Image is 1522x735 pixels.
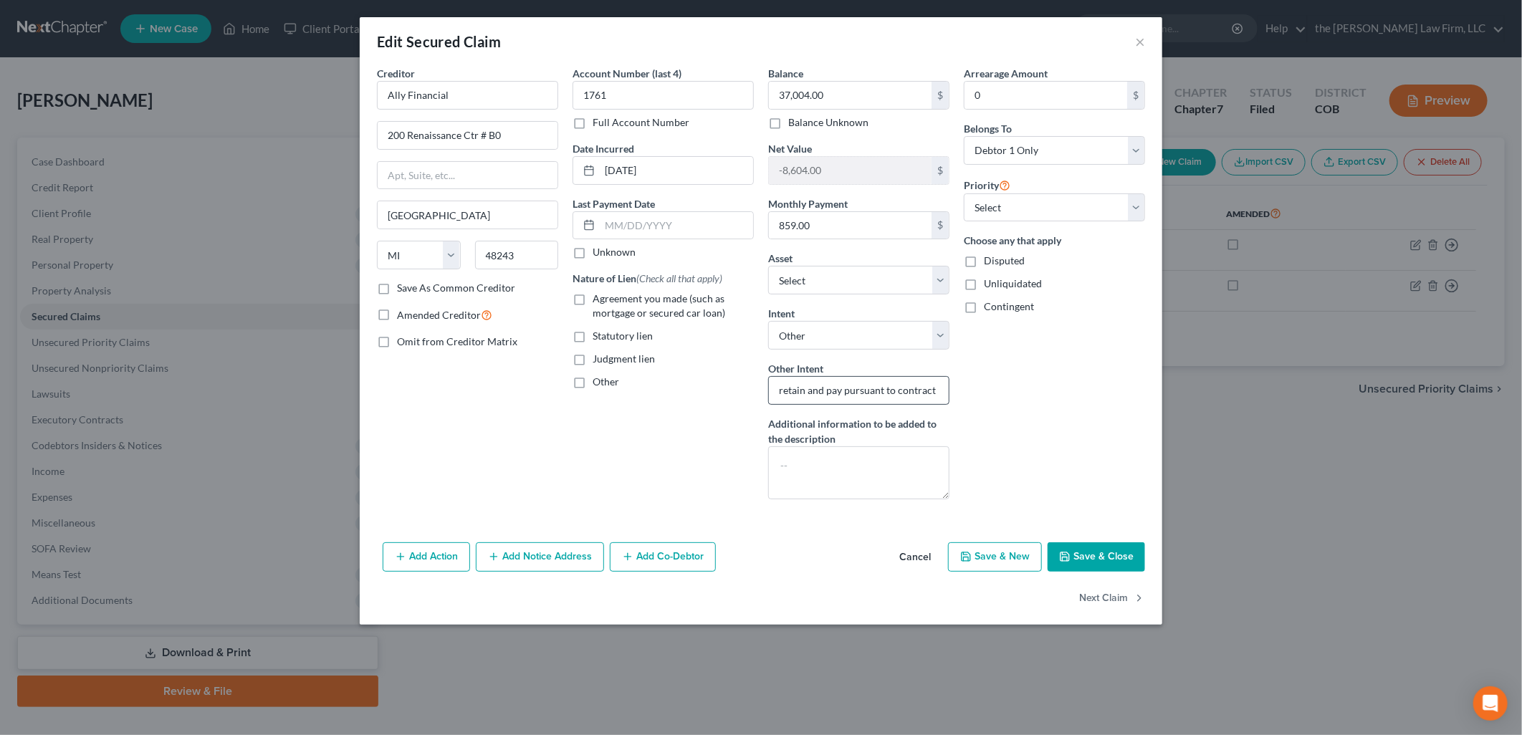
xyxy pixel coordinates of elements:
input: MM/DD/YYYY [600,212,753,239]
label: Date Incurred [573,141,634,156]
button: Next Claim [1079,583,1145,613]
label: Other Intent [768,361,823,376]
span: Amended Creditor [397,309,481,321]
label: Additional information to be added to the description [768,416,949,446]
div: $ [932,157,949,184]
button: Save & New [948,542,1042,572]
span: (Check all that apply) [636,272,722,284]
span: Omit from Creditor Matrix [397,335,517,347]
label: Unknown [593,245,636,259]
span: Agreement you made (such as mortgage or secured car loan) [593,292,725,319]
span: Creditor [377,67,415,80]
label: Priority [964,176,1010,193]
input: Apt, Suite, etc... [378,162,557,189]
button: Save & Close [1048,542,1145,572]
button: Add Notice Address [476,542,604,572]
label: Save As Common Creditor [397,281,515,295]
label: Arrearage Amount [964,66,1048,81]
button: Add Co-Debtor [610,542,716,572]
input: XXXX [573,81,754,110]
span: Belongs To [964,123,1012,135]
input: 0.00 [769,82,932,109]
label: Balance [768,66,803,81]
span: Statutory lien [593,330,653,342]
span: Asset [768,252,793,264]
label: Last Payment Date [573,196,655,211]
span: Judgment lien [593,352,655,365]
label: Full Account Number [593,115,689,130]
div: $ [1127,82,1144,109]
span: Unliquidated [984,277,1042,289]
input: 0.00 [769,157,932,184]
input: Enter zip... [475,241,559,269]
input: MM/DD/YYYY [600,157,753,184]
label: Net Value [768,141,812,156]
input: Enter city... [378,201,557,229]
label: Monthly Payment [768,196,848,211]
span: Disputed [984,254,1025,266]
input: 0.00 [769,212,932,239]
button: Add Action [383,542,470,572]
input: Search creditor by name... [377,81,558,110]
input: 0.00 [965,82,1127,109]
div: $ [932,212,949,239]
input: Enter address... [378,122,557,149]
button: Cancel [888,544,942,572]
button: × [1135,33,1145,50]
label: Balance Unknown [788,115,868,130]
div: Open Intercom Messenger [1473,686,1508,721]
div: $ [932,82,949,109]
span: Other [593,375,619,388]
label: Choose any that apply [964,233,1145,248]
label: Intent [768,306,795,321]
label: Account Number (last 4) [573,66,681,81]
span: Contingent [984,300,1034,312]
label: Nature of Lien [573,271,722,286]
input: Specify... [768,376,949,405]
div: Edit Secured Claim [377,32,501,52]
